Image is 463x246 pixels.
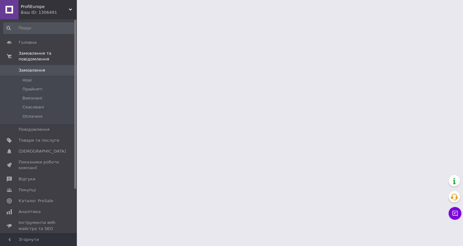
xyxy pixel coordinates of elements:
span: Нові [22,77,32,83]
span: Аналітика [19,209,41,215]
span: Покупці [19,187,36,193]
button: Чат з покупцем [449,207,461,220]
span: Прийняті [22,86,42,92]
span: Повідомлення [19,127,50,132]
span: Скасовані [22,104,44,110]
span: [DEMOGRAPHIC_DATA] [19,148,66,154]
span: Виконані [22,95,42,101]
span: Товари та послуги [19,138,59,143]
span: Головна [19,40,37,45]
span: Замовлення та повідомлення [19,51,77,62]
input: Пошук [3,22,76,34]
span: ProfiEurope [21,4,69,10]
span: Інструменти веб-майстра та SEO [19,220,59,231]
span: Показники роботи компанії [19,159,59,171]
div: Ваш ID: 1306491 [21,10,77,15]
span: Відгуки [19,176,35,182]
span: Замовлення [19,67,45,73]
span: Оплачені [22,114,43,119]
span: Каталог ProSale [19,198,53,204]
